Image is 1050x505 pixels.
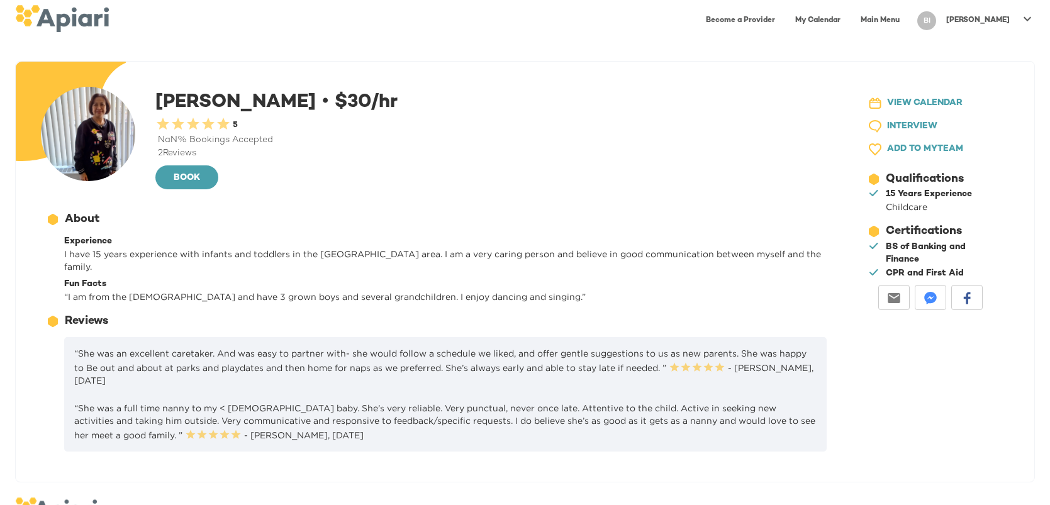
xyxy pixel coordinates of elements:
[15,5,109,32] img: logo
[857,115,1002,138] button: INTERVIEW
[857,138,1002,161] button: ADD TO MYTEAM
[917,11,936,30] div: BI
[698,8,783,33] a: Become a Provider
[41,87,135,181] img: user-photo-123-1756860866510.jpeg
[65,313,108,330] div: Reviews
[64,278,827,291] div: Fun Facts
[887,142,963,157] span: ADD TO MY TEAM
[886,201,972,213] div: Childcare
[316,92,398,113] span: $ 30 /hr
[857,92,1002,115] button: VIEW CALENDAR
[886,188,972,201] div: 15 Years Experience
[946,15,1010,26] p: [PERSON_NAME]
[886,223,962,240] div: Certifications
[321,90,330,110] span: •
[74,347,817,387] p: “She was an excellent caretaker. And was easy to partner with- she would follow a schedule we lik...
[887,96,963,111] span: VIEW CALENDAR
[165,170,208,186] span: BOOK
[961,292,973,304] img: facebook-white sharing button
[924,292,937,304] img: messenger-white sharing button
[788,8,848,33] a: My Calendar
[155,165,218,189] button: BOOK
[231,119,238,131] div: 5
[886,241,999,266] div: BS of Banking and Finance
[886,171,964,187] div: Qualifications
[74,402,817,441] p: “She was a full time nanny to my < [DEMOGRAPHIC_DATA] baby. She’s very reliable. Very punctual, n...
[887,119,937,135] span: INTERVIEW
[155,134,832,147] div: NaN % Bookings Accepted
[64,292,586,301] span: “ I am from the [DEMOGRAPHIC_DATA] and have 3 grown boys and several grandchildren. I enjoy danci...
[64,248,827,273] p: I have 15 years experience with infants and toddlers in the [GEOGRAPHIC_DATA] area. I am a very c...
[886,267,964,280] div: CPR and First Aid
[65,211,99,228] div: About
[853,8,907,33] a: Main Menu
[155,87,832,191] div: [PERSON_NAME]
[64,235,827,248] div: Experience
[155,147,832,160] div: 2 Reviews
[888,292,900,304] img: email-white sharing button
